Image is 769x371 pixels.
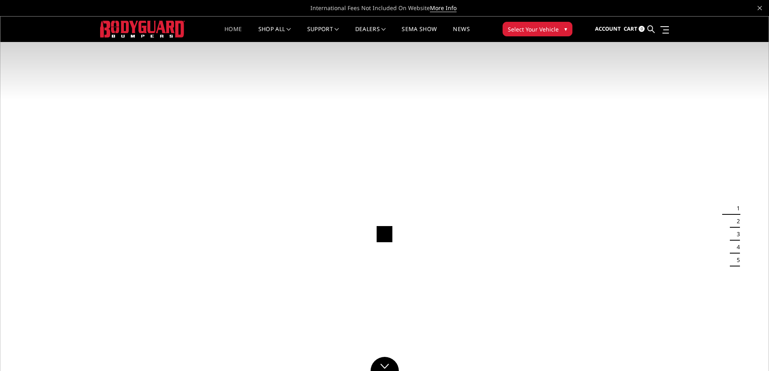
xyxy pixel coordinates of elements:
button: 1 of 5 [732,202,740,215]
span: 0 [639,26,645,32]
button: 2 of 5 [732,215,740,228]
button: 5 of 5 [732,254,740,266]
a: Cart 0 [624,18,645,40]
button: Select Your Vehicle [503,22,572,36]
img: BODYGUARD BUMPERS [100,21,185,37]
a: SEMA Show [402,26,437,42]
a: shop all [258,26,291,42]
a: Support [307,26,339,42]
a: Click to Down [371,357,399,371]
button: 4 of 5 [732,241,740,254]
a: Dealers [355,26,386,42]
span: ▾ [564,25,567,33]
a: Account [595,18,621,40]
a: More Info [430,4,457,12]
span: Select Your Vehicle [508,25,559,34]
a: Home [224,26,242,42]
span: Account [595,25,621,32]
span: Cart [624,25,637,32]
a: News [453,26,469,42]
button: 3 of 5 [732,228,740,241]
